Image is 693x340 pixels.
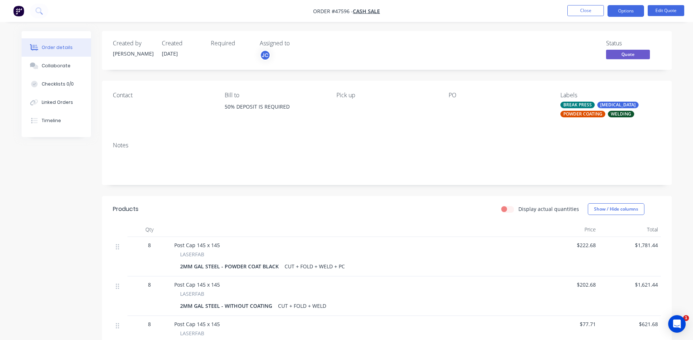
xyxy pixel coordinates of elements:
[22,57,91,75] button: Collaborate
[540,241,596,249] span: $222.68
[180,329,204,337] span: LASERFAB
[22,75,91,93] button: Checklists 0/0
[148,320,151,328] span: 8
[260,40,333,47] div: Assigned to
[606,50,650,61] button: Quote
[22,112,91,130] button: Timeline
[42,63,71,69] div: Collaborate
[42,99,73,106] div: Linked Orders
[606,50,650,59] span: Quote
[113,50,153,57] div: [PERSON_NAME]
[22,38,91,57] button: Order details
[148,281,151,288] span: 8
[668,315,686,333] div: Open Intercom Messenger
[560,111,605,117] div: POWDER COATING
[588,203,644,215] button: Show / Hide columns
[683,315,689,321] span: 1
[597,102,639,108] div: [MEDICAL_DATA]
[162,40,202,47] div: Created
[518,205,579,213] label: Display actual quantities
[606,40,661,47] div: Status
[42,81,74,87] div: Checklists 0/0
[113,142,661,149] div: Notes
[211,40,251,47] div: Required
[174,321,220,328] span: Post Cap 145 x 145
[22,93,91,112] button: Linked Orders
[174,281,220,288] span: Post Cap 145 x 145
[180,250,204,258] span: LASERFAB
[560,102,595,108] div: BREAK PRESS
[225,92,325,99] div: Bill to
[608,5,644,17] button: Options
[313,8,353,15] span: Order #47596 -
[42,44,73,51] div: Order details
[260,50,271,61] button: JC
[602,281,658,288] span: $1,621.44
[162,50,178,57] span: [DATE]
[225,102,325,125] div: 50% DEPOSIT IS REQUIRED
[180,301,275,311] div: 2MM GAL STEEL - WITHOUT COATING
[567,5,604,16] button: Close
[42,117,61,124] div: Timeline
[13,5,24,16] img: Factory
[560,92,660,99] div: Labels
[540,281,596,288] span: $202.68
[275,301,329,311] div: CUT + FOLD + WELD
[608,111,634,117] div: WELDING
[353,8,380,15] a: CASH SALE
[540,320,596,328] span: $77.71
[113,92,213,99] div: Contact
[599,222,661,237] div: Total
[602,320,658,328] span: $621.68
[602,241,658,249] span: $1,781.44
[113,205,138,214] div: Products
[648,5,684,16] button: Edit Quote
[537,222,599,237] div: Price
[174,242,220,249] span: Post Cap 145 x 145
[336,92,437,99] div: Pick up
[449,92,549,99] div: PO
[148,241,151,249] span: 8
[113,40,153,47] div: Created by
[225,102,325,112] div: 50% DEPOSIT IS REQUIRED
[180,261,282,272] div: 2MM GAL STEEL - POWDER COAT BLACK
[180,290,204,298] span: LASERFAB
[127,222,171,237] div: Qty
[282,261,348,272] div: CUT + FOLD + WELD + PC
